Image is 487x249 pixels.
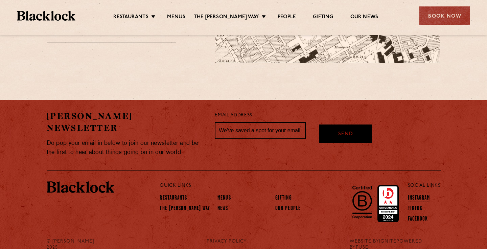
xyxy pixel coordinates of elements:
[160,205,210,213] a: The [PERSON_NAME] Way
[215,122,306,139] input: We’ve saved a spot for your email...
[350,14,378,21] a: Our News
[47,181,114,193] img: BL_Textured_Logo-footer-cropped.svg
[207,239,247,245] a: PRIVACY POLICY
[113,14,148,21] a: Restaurants
[47,139,205,157] p: Do pop your email in below to join our newsletter and be the first to hear about things going on ...
[167,14,185,21] a: Menus
[17,11,75,21] img: BL_Textured_Logo-footer-cropped.svg
[160,181,385,190] p: Quick Links
[377,185,399,222] img: Accred_2023_2star.png
[408,205,423,213] a: TikTok
[379,239,396,244] a: IGNITE
[348,182,376,222] img: B-Corp-Logo-Black-RGB.svg
[217,205,228,213] a: News
[275,205,301,213] a: Our People
[160,195,187,202] a: Restaurants
[275,195,292,202] a: Gifting
[278,14,296,21] a: People
[215,112,252,119] label: Email Address
[194,14,259,21] a: The [PERSON_NAME] Way
[338,131,353,138] span: Send
[408,181,441,190] p: Social Links
[408,216,428,223] a: Facebook
[217,195,231,202] a: Menus
[47,110,205,134] h2: [PERSON_NAME] Newsletter
[313,14,333,21] a: Gifting
[419,6,470,25] div: Book Now
[408,195,430,202] a: Instagram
